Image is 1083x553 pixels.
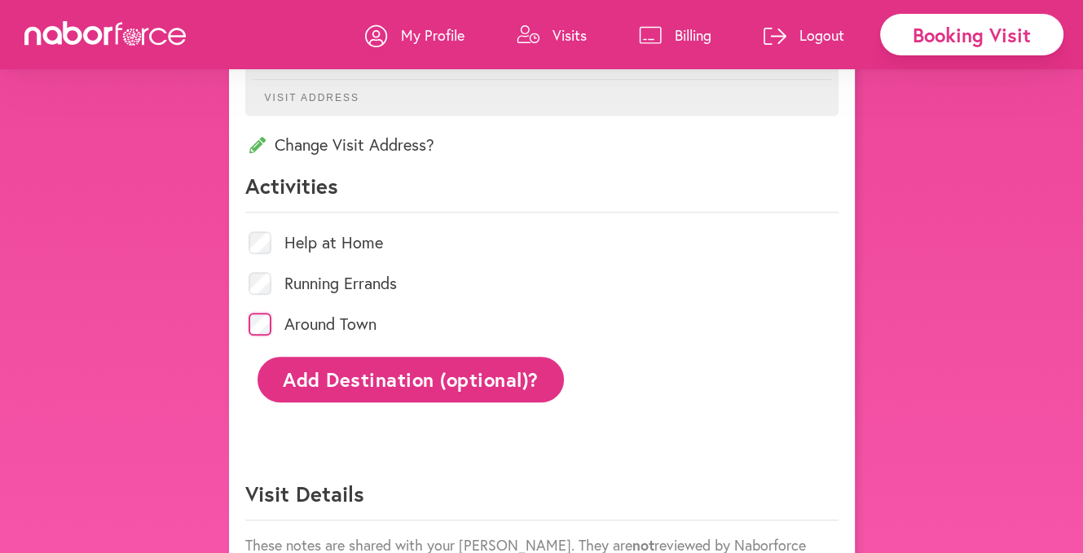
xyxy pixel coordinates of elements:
a: Billing [639,11,711,59]
button: Add Destination (optional)? [258,357,565,402]
p: My Profile [401,25,464,45]
p: Visit Details [245,480,839,520]
p: Visits [553,25,587,45]
label: Help at Home [284,235,383,251]
a: Visits [517,11,587,59]
a: My Profile [365,11,464,59]
label: Around Town [284,316,376,332]
p: Activities [245,172,839,213]
label: Running Errands [284,275,397,292]
a: Logout [764,11,844,59]
div: Booking Visit [880,14,1063,55]
p: Visit Address [253,79,831,103]
p: Logout [799,25,844,45]
p: Billing [675,25,711,45]
p: Change Visit Address? [245,134,839,156]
